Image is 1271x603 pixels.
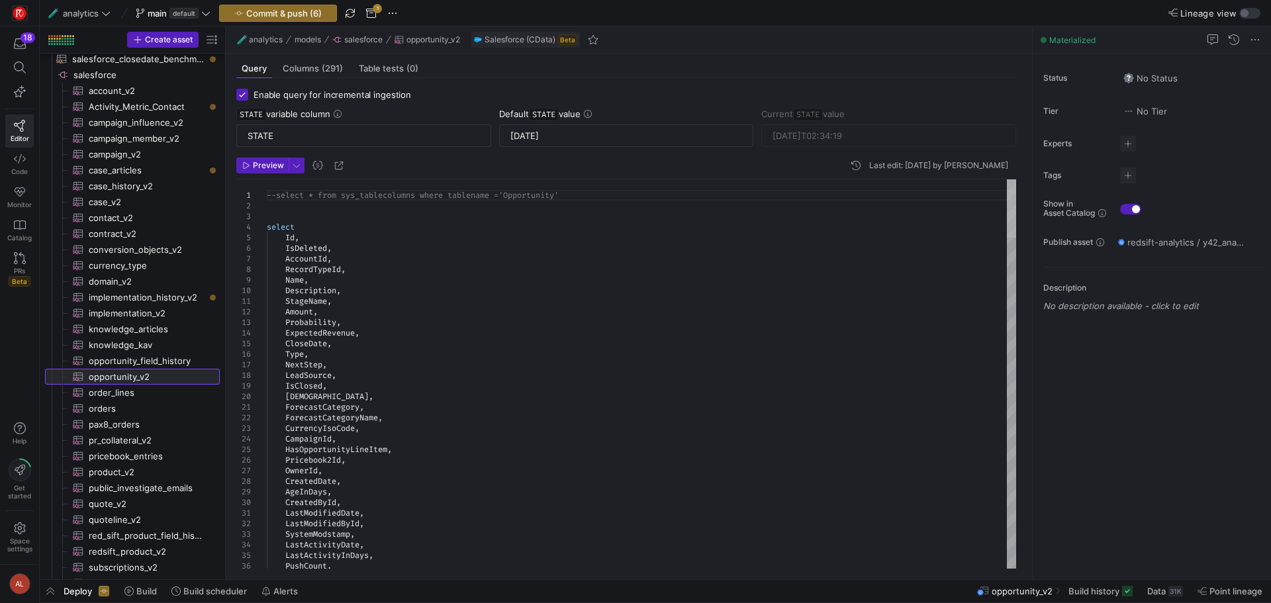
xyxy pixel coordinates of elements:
span: IsDeleted [285,243,327,254]
a: https://storage.googleapis.com/y42-prod-data-exchange/images/C0c2ZRu8XU2mQEXUlKrTCN4i0dD3czfOt8UZ... [5,2,34,24]
span: Build history [1068,586,1119,596]
span: contact_v2​​​​​​​​​ [89,210,205,226]
div: 7 [236,254,251,264]
span: LeadSource [285,370,332,381]
a: conversion_objects_v2​​​​​​​​​ [45,242,220,257]
a: opportunity_v2​​​​​​​​​ [45,369,220,385]
span: LastActivityDate [285,539,359,550]
span: Help [11,437,28,445]
span: knowledge_articles​​​​​​​​​ [89,322,205,337]
span: , [369,550,373,561]
div: Press SPACE to select this row. [45,99,220,115]
span: Activity_Metric_Contact​​​​​​​​​ [89,99,205,115]
span: Current value [761,109,845,119]
span: OwnerId [285,465,318,476]
img: https://storage.googleapis.com/y42-prod-data-exchange/images/C0c2ZRu8XU2mQEXUlKrTCN4i0dD3czfOt8UZ... [13,7,26,20]
button: Preview [236,158,289,173]
div: 34 [236,539,251,550]
span: Amount [285,306,313,317]
div: 20 [236,391,251,402]
span: No Status [1123,73,1178,83]
div: 18 [236,370,251,381]
div: 31 [236,508,251,518]
span: PushCount [285,561,327,571]
span: Get started [8,484,31,500]
a: case_history_v2​​​​​​​​​ [45,178,220,194]
span: Pricebook2Id [285,455,341,465]
span: pricebook_entries​​​​​​​​​ [89,449,205,464]
span: implementation_history_v2​​​​​​​​​ [89,290,205,305]
button: Build history [1062,580,1139,602]
p: No description available - click to edit [1043,301,1266,311]
span: StageName [285,296,327,306]
span: , [369,391,373,402]
span: orders​​​​​​​​​ [89,401,205,416]
span: Probability [285,317,336,328]
span: campaign_influence_v2​​​​​​​​​ [89,115,205,130]
span: , [322,359,327,370]
span: redsift_product_v2​​​​​​​​​ [89,544,205,559]
span: AccountId [285,254,327,264]
span: IsClosed [285,381,322,391]
span: Data [1147,586,1166,596]
span: (291) [322,64,343,73]
span: CreatedDate [285,476,336,487]
span: salesforce​​​​​​​​ [73,68,218,83]
span: , [336,317,341,328]
div: Press SPACE to select this row. [45,162,220,178]
span: Type [285,349,304,359]
a: implementation_v2​​​​​​​​​ [45,305,220,321]
span: order_lines​​​​​​​​​ [89,385,205,400]
div: Press SPACE to select this row. [45,496,220,512]
div: 36 [236,561,251,571]
a: Editor [5,115,34,148]
span: product_v2​​​​​​​​​ [89,465,205,480]
span: subskriptions_lines​​​​​​​​​ [89,576,205,591]
a: currency_type​​​​​​​​​ [45,257,220,273]
span: , [341,264,346,275]
span: Lineage view [1180,8,1237,19]
button: Help [5,416,34,451]
div: Press SPACE to select this row. [45,321,220,337]
button: No statusNo Status [1120,70,1181,87]
span: 'Opportunity' [498,190,559,201]
span: Deploy [64,586,92,596]
div: Press SPACE to select this row. [45,400,220,416]
span: Build [136,586,157,596]
span: , [387,444,392,455]
span: Publish asset [1043,238,1093,247]
span: models [295,35,321,44]
span: , [304,275,308,285]
div: 18 [21,32,35,43]
span: Salesforce (CData) [485,35,555,44]
a: campaign_member_v2​​​​​​​​​ [45,130,220,146]
span: NextStep [285,359,322,370]
div: Press SPACE to select this row. [45,226,220,242]
div: 23 [236,423,251,434]
div: Press SPACE to select this row. [45,385,220,400]
span: contract_v2​​​​​​​​​ [89,226,205,242]
a: redsift_product_v2​​​​​​​​​ [45,543,220,559]
div: 19 [236,381,251,391]
a: Code [5,148,34,181]
span: Tier [1043,107,1109,116]
span: LastActivityInDays [285,550,369,561]
span: Beta [558,34,577,45]
div: 1 [236,190,251,201]
span: Status [1043,73,1109,83]
button: Alerts [256,580,304,602]
span: case_v2​​​​​​​​​ [89,195,205,210]
span: Enable query for incremental ingestion [254,89,411,100]
span: analytics [63,8,99,19]
span: knowledge_kav​​​​​​​​​ [89,338,205,353]
span: redsift-analytics / y42_analytics_main / source__salesforce__opportunity_v2 [1127,237,1244,248]
span: RecordTypeId [285,264,341,275]
button: 🧪analytics [234,32,286,48]
span: Default value [499,109,581,119]
div: Press SPACE to select this row. [45,83,220,99]
div: Press SPACE to select this row. [45,464,220,480]
div: Press SPACE to select this row. [45,512,220,528]
span: , [327,296,332,306]
div: 27 [236,465,251,476]
span: domain_v2​​​​​​​​​ [89,274,205,289]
